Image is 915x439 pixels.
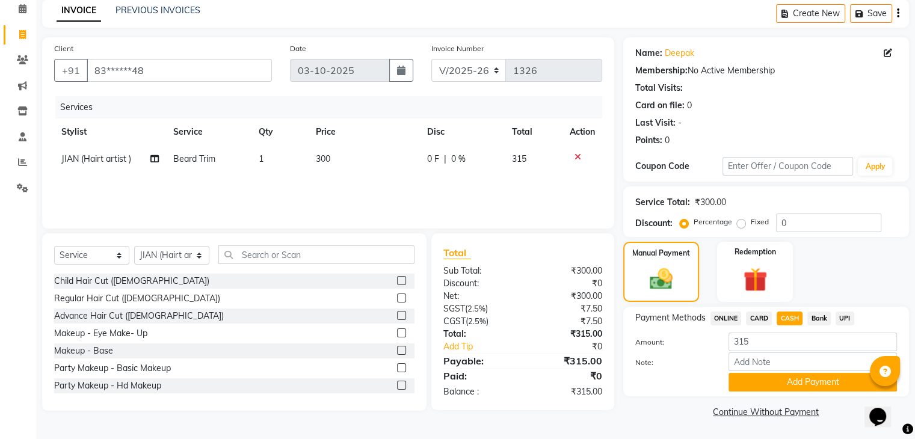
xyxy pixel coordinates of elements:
span: CARD [746,312,772,325]
div: Regular Hair Cut ([DEMOGRAPHIC_DATA]) [54,292,220,305]
th: Service [166,118,251,146]
span: | [444,153,446,165]
div: Services [55,96,611,118]
input: Add Note [729,352,897,371]
a: Continue Without Payment [626,406,907,419]
div: Payable: [434,354,523,368]
input: Enter Offer / Coupon Code [722,157,854,176]
a: Deepak [665,47,694,60]
div: ₹7.50 [523,315,611,328]
div: 0 [665,134,670,147]
div: Card on file: [635,99,685,112]
iframe: chat widget [864,391,903,427]
div: Child Hair Cut ([DEMOGRAPHIC_DATA]) [54,275,209,287]
div: ₹315.00 [523,328,611,340]
span: Beard Trim [173,153,215,164]
div: Discount: [434,277,523,290]
div: Party Makeup - Hd Makeup [54,379,161,392]
div: ₹315.00 [523,354,611,368]
div: ₹315.00 [523,385,611,398]
button: Add Payment [729,373,897,391]
button: +91 [54,59,88,82]
img: _gift.svg [736,265,775,295]
span: Bank [807,312,831,325]
div: Points: [635,134,662,147]
label: Amount: [626,337,719,348]
a: PREVIOUS INVOICES [116,5,200,16]
div: Makeup - Base [54,345,113,357]
div: Discount: [635,217,673,230]
span: Payment Methods [635,312,706,324]
div: ₹300.00 [695,196,726,209]
div: Membership: [635,64,688,77]
div: 0 [687,99,692,112]
div: ₹300.00 [523,290,611,302]
span: CGST [443,316,466,327]
th: Disc [420,118,505,146]
label: Fixed [751,216,769,227]
img: _cash.svg [642,266,680,292]
div: ₹0 [523,277,611,290]
label: Note: [626,357,719,368]
div: Coupon Code [635,160,722,173]
div: Net: [434,290,523,302]
span: UPI [836,312,854,325]
th: Total [505,118,562,146]
div: Total Visits: [635,82,683,94]
label: Redemption [735,247,776,257]
div: ₹7.50 [523,302,611,315]
span: ONLINE [710,312,742,325]
span: 2.5% [468,316,486,326]
div: - [678,117,682,129]
span: 2.5% [467,304,485,313]
div: Advance Hair Cut ([DEMOGRAPHIC_DATA]) [54,310,224,322]
div: Makeup - Eye Make- Up [54,327,147,340]
div: ₹0 [523,369,611,383]
div: Total: [434,328,523,340]
div: Sub Total: [434,265,523,277]
th: Action [562,118,602,146]
div: ( ) [434,315,523,328]
span: 1 [259,153,263,164]
label: Client [54,43,73,54]
span: 300 [316,153,330,164]
div: Party Makeup - Basic Makeup [54,362,171,375]
label: Date [290,43,306,54]
div: Name: [635,47,662,60]
div: Last Visit: [635,117,676,129]
span: 315 [512,153,526,164]
span: SGST [443,303,465,314]
input: Amount [729,333,897,351]
div: ( ) [434,302,523,315]
th: Stylist [54,118,166,146]
label: Percentage [694,216,732,227]
span: CASH [777,312,803,325]
div: ₹300.00 [523,265,611,277]
div: Service Total: [635,196,690,209]
th: Qty [251,118,309,146]
label: Invoice Number [431,43,484,54]
div: Paid: [434,369,523,383]
input: Search or Scan [218,245,414,264]
span: 0 % [451,153,466,165]
button: Save [850,4,892,23]
input: Search by Name/Mobile/Email/Code [87,59,272,82]
button: Create New [776,4,845,23]
button: Apply [858,158,892,176]
a: Add Tip [434,340,537,353]
label: Manual Payment [632,248,690,259]
th: Price [309,118,420,146]
div: No Active Membership [635,64,897,77]
span: Total [443,247,471,259]
span: 0 F [427,153,439,165]
span: JIAN (Hairt artist ) [61,153,131,164]
div: ₹0 [537,340,611,353]
div: Balance : [434,385,523,398]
